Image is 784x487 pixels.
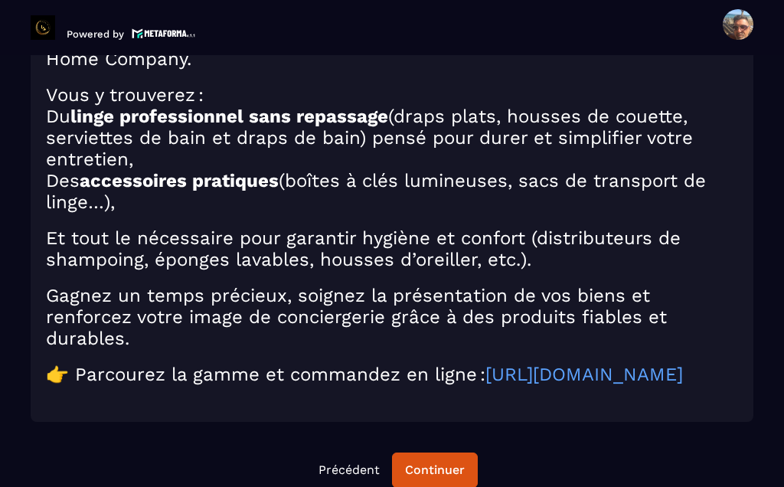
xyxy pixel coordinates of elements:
[405,462,465,478] div: Continuer
[67,28,124,40] p: Powered by
[132,27,196,40] img: logo
[46,285,738,349] h2: Gagnez un temps précieux, soignez la présentation de vos biens et renforcez votre image de concie...
[485,364,683,385] a: [URL][DOMAIN_NAME]
[46,106,738,170] h2: Du (draps plats, housses de couette, serviettes de bain et draps de bain) pensé pour durer et sim...
[46,84,738,106] h2: Vous y trouverez :
[46,170,738,213] h2: Des (boîtes à clés lumineuses, sacs de transport de linge…),
[31,15,55,40] img: logo-branding
[46,364,738,385] h2: 👉 Parcourez la gamme et commandez en ligne :
[80,170,279,191] strong: accessoires pratiques
[70,106,388,127] strong: linge professionnel sans repassage
[306,453,392,487] button: Précédent
[46,227,738,270] h2: Et tout le nécessaire pour garantir hygiène et confort (distributeurs de shampoing, éponges lavab...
